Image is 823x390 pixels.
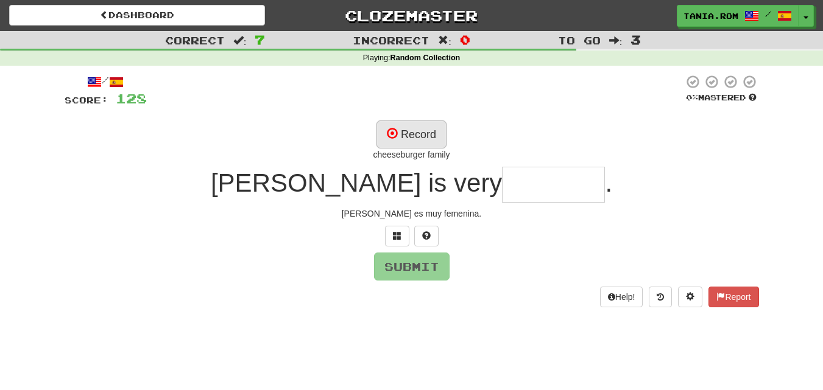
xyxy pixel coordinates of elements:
span: . [605,169,612,197]
a: Dashboard [9,5,265,26]
div: cheeseburger family [65,148,759,161]
a: Clozemaster [283,5,539,26]
span: : [438,35,451,46]
button: Record [376,120,447,148]
span: / [765,10,771,18]
span: : [609,35,623,46]
span: Incorrect [353,34,429,46]
a: Tania.rom / [677,5,799,27]
span: 7 [255,32,265,47]
button: Help! [600,287,643,307]
button: Single letter hint - you only get 1 per sentence and score half the points! alt+h [414,226,439,246]
button: Switch sentence to multiple choice alt+p [385,226,409,246]
span: : [233,35,247,46]
div: [PERSON_NAME] es muy femenina. [65,207,759,220]
button: Report [708,287,758,307]
div: Mastered [683,92,759,103]
button: Round history (alt+y) [649,287,672,307]
strong: Random Collection [390,54,461,62]
span: 3 [630,32,641,47]
span: To go [558,34,601,46]
span: Score: [65,95,108,105]
span: 128 [116,91,147,106]
span: 0 [460,32,470,47]
span: 0 % [686,92,698,102]
span: Tania.rom [683,10,738,21]
span: [PERSON_NAME] is very [211,169,502,197]
span: Correct [165,34,225,46]
div: / [65,74,147,89]
button: Submit [374,252,450,280]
